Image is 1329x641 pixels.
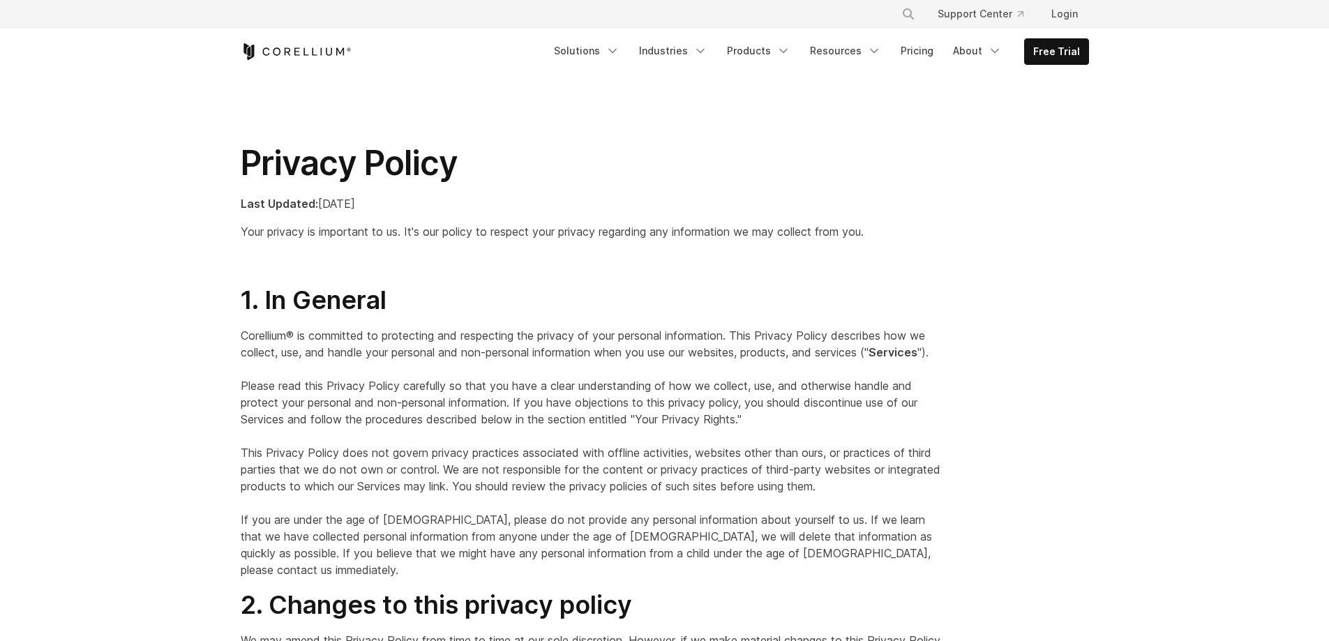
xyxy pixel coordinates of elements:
[885,1,1089,27] div: Navigation Menu
[241,197,318,211] strong: Last Updated:
[241,285,943,316] h2: 1. In General
[1040,1,1089,27] a: Login
[945,38,1010,63] a: About
[546,38,628,63] a: Solutions
[241,327,943,578] p: Corellium® is committed to protecting and respecting the privacy of your personal information. Th...
[241,142,943,184] h1: Privacy Policy
[546,38,1089,65] div: Navigation Menu
[1025,39,1088,64] a: Free Trial
[719,38,799,63] a: Products
[926,1,1035,27] a: Support Center
[241,43,352,60] a: Corellium Home
[802,38,889,63] a: Resources
[896,1,921,27] button: Search
[241,223,943,240] p: Your privacy is important to us. It's our policy to respect your privacy regarding any informatio...
[241,589,943,621] h2: 2. Changes to this privacy policy
[869,345,917,359] strong: Services
[631,38,716,63] a: Industries
[241,195,943,212] p: [DATE]
[892,38,942,63] a: Pricing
